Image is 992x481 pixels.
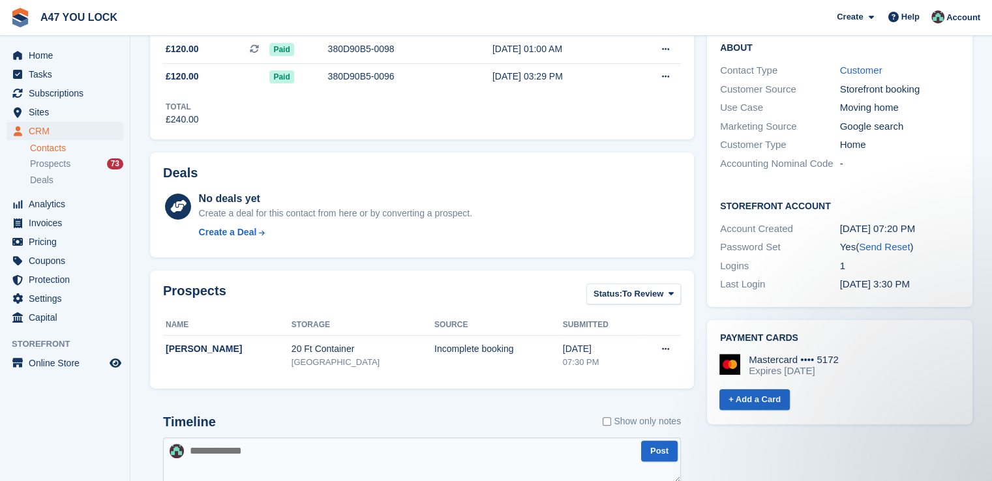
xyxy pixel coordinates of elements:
div: 20 Ft Container [292,342,434,356]
div: Use Case [720,100,840,115]
div: Create a deal for this contact from here or by converting a prospect. [199,207,472,220]
span: Home [29,46,107,65]
a: menu [7,122,123,140]
a: menu [7,270,123,289]
span: Tasks [29,65,107,83]
img: Mastercard Logo [719,354,740,375]
h2: Storefront Account [720,199,959,212]
th: Storage [292,315,434,336]
div: 380D90B5-0096 [328,70,460,83]
div: Incomplete booking [434,342,563,356]
a: Deals [30,173,123,187]
a: Customer [840,65,882,76]
div: [PERSON_NAME] [166,342,292,356]
img: stora-icon-8386f47178a22dfd0bd8f6a31ec36ba5ce8667c1dd55bd0f319d3a0aa187defe.svg [10,8,30,27]
div: Storefront booking [840,82,960,97]
span: Paid [269,43,293,56]
div: Home [840,138,960,153]
span: Create [837,10,863,23]
h2: About [720,40,959,53]
span: Capital [29,308,107,327]
div: [GEOGRAPHIC_DATA] [292,356,434,369]
div: Moving home [840,100,960,115]
a: menu [7,233,123,251]
span: Sites [29,103,107,121]
div: Customer Source [720,82,840,97]
span: To Review [622,287,663,300]
a: menu [7,289,123,308]
div: [DATE] 03:29 PM [492,70,628,83]
img: Lisa Alston [170,444,184,458]
a: Preview store [108,355,123,371]
th: Source [434,315,563,336]
a: menu [7,46,123,65]
a: menu [7,65,123,83]
a: menu [7,214,123,232]
span: £120.00 [166,42,199,56]
div: 73 [107,158,123,169]
div: Last Login [720,277,840,292]
div: - [840,156,960,171]
span: Online Store [29,354,107,372]
div: Marketing Source [720,119,840,134]
span: Storefront [12,338,130,351]
span: Pricing [29,233,107,251]
a: Prospects 73 [30,157,123,171]
div: Accounting Nominal Code [720,156,840,171]
div: Mastercard •••• 5172 [749,354,839,366]
h2: Payment cards [720,333,959,343]
span: Paid [269,70,293,83]
span: Analytics [29,195,107,213]
span: Status: [594,287,622,300]
label: Show only notes [603,415,681,428]
a: Send Reset [859,241,910,252]
a: + Add a Card [719,389,790,411]
span: Invoices [29,214,107,232]
div: Expires [DATE] [749,365,839,377]
a: menu [7,354,123,372]
a: menu [7,195,123,213]
a: menu [7,252,123,270]
div: Password Set [720,240,840,255]
time: 2025-10-03 14:30:46 UTC [840,278,910,289]
a: A47 YOU LOCK [35,7,123,28]
div: 07:30 PM [563,356,637,369]
h2: Prospects [163,284,226,308]
div: Create a Deal [199,226,257,239]
a: Create a Deal [199,226,472,239]
h2: Deals [163,166,198,181]
h2: Timeline [163,415,216,430]
span: Settings [29,289,107,308]
span: Coupons [29,252,107,270]
span: £120.00 [166,70,199,83]
div: Total [166,101,199,113]
button: Post [641,441,678,462]
div: [DATE] 07:20 PM [840,222,960,237]
div: Yes [840,240,960,255]
span: CRM [29,122,107,140]
div: No deals yet [199,191,472,207]
span: Subscriptions [29,84,107,102]
div: [DATE] 01:00 AM [492,42,628,56]
div: Contact Type [720,63,840,78]
a: menu [7,84,123,102]
span: Prospects [30,158,70,170]
th: Name [163,315,292,336]
button: Status: To Review [586,284,681,305]
div: 380D90B5-0098 [328,42,460,56]
div: [DATE] [563,342,637,356]
span: ( ) [856,241,913,252]
a: menu [7,103,123,121]
span: Deals [30,174,53,186]
a: Contacts [30,142,123,154]
span: Help [901,10,920,23]
div: 1 [840,259,960,274]
div: Google search [840,119,960,134]
span: Protection [29,270,107,289]
div: Customer Type [720,138,840,153]
span: Account [946,11,980,24]
a: menu [7,308,123,327]
div: Account Created [720,222,840,237]
img: Lisa Alston [931,10,944,23]
div: Logins [720,259,840,274]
